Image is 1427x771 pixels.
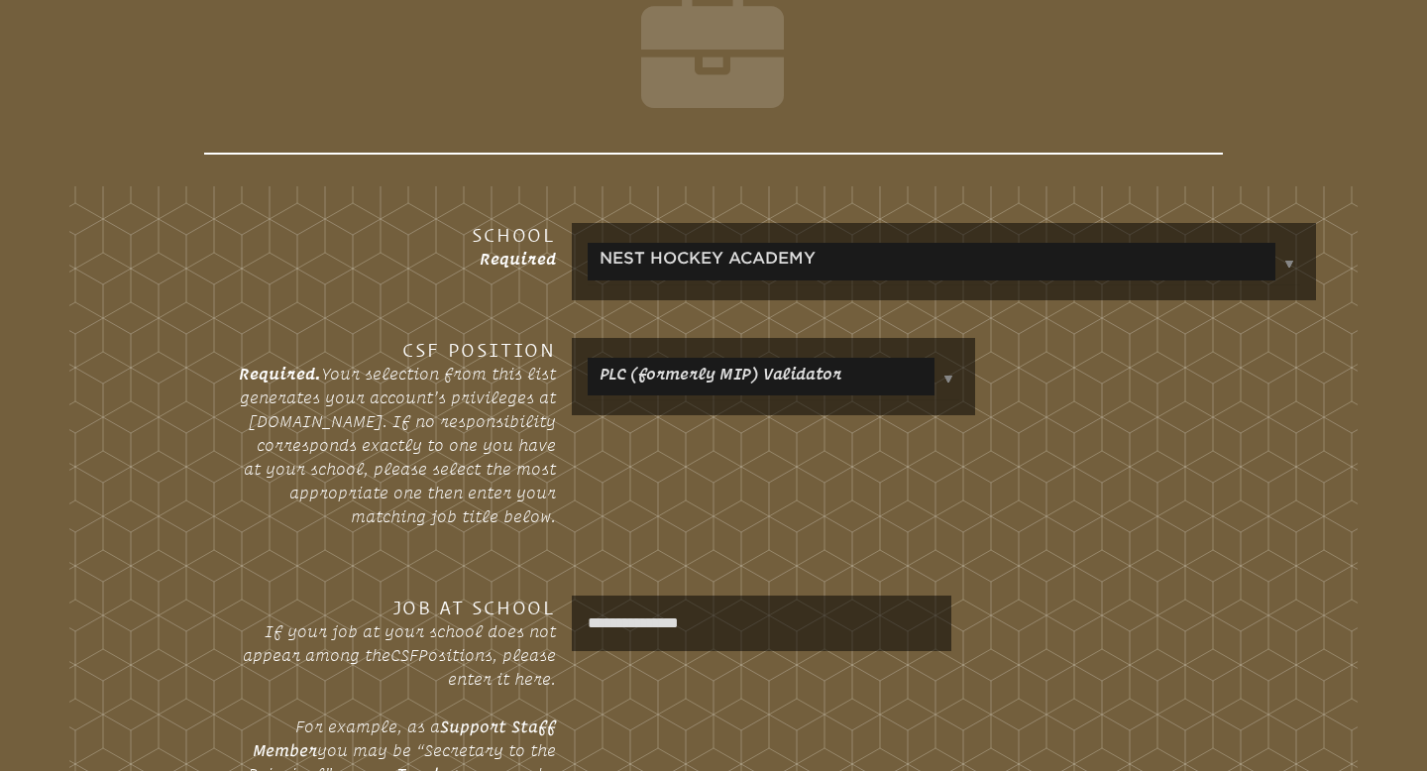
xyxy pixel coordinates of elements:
[239,338,556,362] h3: CSF Position
[239,362,556,528] p: Your selection from this list generates your account’s privileges at [DOMAIN_NAME]. If no respons...
[390,646,418,664] span: CSF
[253,717,556,759] strong: Support Staff Member
[239,596,556,619] h3: Job at School
[592,243,816,275] a: Nest Hockey Academy
[480,250,556,268] span: Required
[239,223,556,247] h3: School
[239,365,321,383] span: Required.
[592,358,842,389] a: PLC (formerly MIP) Validator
